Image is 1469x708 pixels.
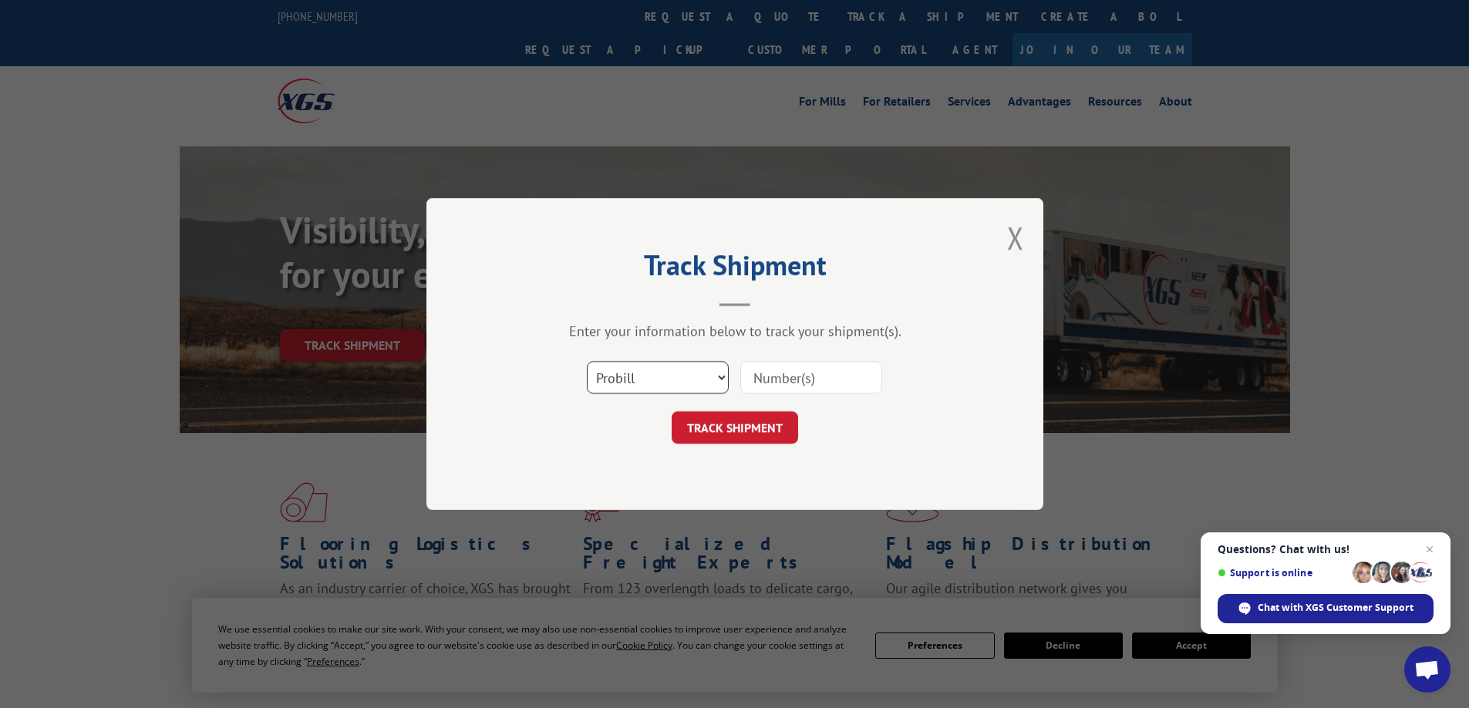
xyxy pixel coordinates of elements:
[1404,646,1450,693] div: Open chat
[1218,543,1434,555] span: Questions? Chat with us!
[1420,540,1439,559] span: Close chat
[504,254,966,284] h2: Track Shipment
[1007,217,1024,258] button: Close modal
[504,322,966,340] div: Enter your information below to track your shipment(s).
[740,361,882,394] input: Number(s)
[672,411,798,444] button: TRACK SHIPMENT
[1218,567,1347,579] span: Support is online
[1258,601,1413,615] span: Chat with XGS Customer Support
[1218,594,1434,623] div: Chat with XGS Customer Support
